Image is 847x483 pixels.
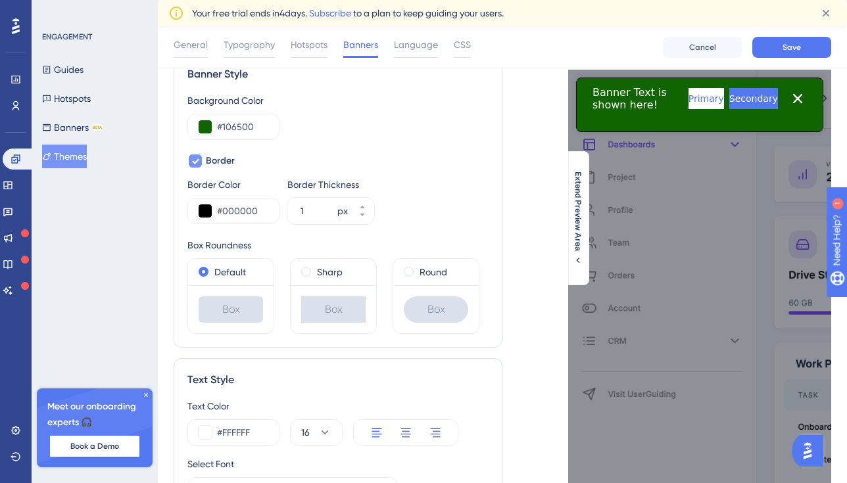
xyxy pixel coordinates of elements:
span: Book a Demo [70,441,119,451]
span: Typography [224,37,275,53]
span: CSS [454,37,471,53]
div: Box [199,296,263,323]
div: 1 [91,7,95,17]
button: Close banner [212,11,230,30]
div: Box [301,296,366,323]
iframe: UserGuiding Banner [8,8,255,62]
button: Hotspots [42,87,91,110]
iframe: UserGuiding AI Assistant Launcher [792,431,831,471]
div: Text Style [187,372,489,388]
span: Cancel [689,42,716,53]
button: Cancel [663,37,742,58]
div: Box [404,296,468,323]
button: Guides [42,58,84,81]
input: px [301,203,335,219]
span: 16 [301,425,310,440]
button: Secondary [153,10,201,31]
label: Default [214,264,246,280]
a: Subscribe [309,8,351,18]
span: Your free trial ends in 4 days. to a plan to keep guiding your users. [192,5,504,21]
button: Primary [112,10,147,31]
span: Need Help? [31,3,82,19]
button: BannersBETA [42,116,103,139]
span: Hotspots [291,37,327,53]
button: px [351,211,374,224]
span: Meet our onboarding experts 🎧 [47,399,142,430]
div: px [337,203,348,219]
span: General [174,37,208,53]
div: Banner Style [187,66,489,82]
div: Background Color [187,93,489,108]
label: Sharp [317,264,343,280]
button: Book a Demo [50,436,139,457]
button: 16 [290,419,343,446]
span: Border [206,153,235,169]
button: Themes [42,145,87,168]
span: Extend Preview Area [573,172,583,251]
button: Save [752,37,831,58]
div: Select Font [187,456,489,472]
span: Language [394,37,438,53]
div: Text Color [187,398,279,414]
div: BETA [91,124,103,131]
span: Save [783,42,801,53]
div: Border Thickness [287,177,374,193]
label: Round [420,264,447,280]
button: Extend Preview Area [568,172,589,265]
div: Box Roundness [187,237,489,253]
div: ENGAGEMENT [42,32,92,42]
span: Banners [343,37,378,53]
span: Banner Text is shown here! [16,8,90,33]
button: px [351,198,374,211]
div: Border Color [187,177,279,193]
